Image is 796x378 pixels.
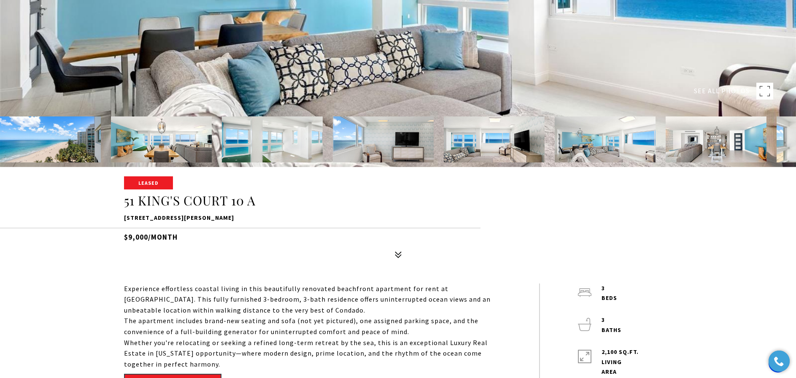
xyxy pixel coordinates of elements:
[602,347,639,377] p: 2,100 Sq.Ft. LIVING AREA
[555,116,656,162] img: 51 KING'S COURT 10 A
[602,315,621,335] p: 3 baths
[602,283,617,304] p: 3 beds
[124,337,501,370] p: Whether you're relocating or seeking a refined long-term retreat by the sea, this is an exception...
[666,116,766,162] img: 51 KING'S COURT 10 A
[124,283,501,316] p: Experience effortless coastal living in this beautifully renovated beachfront apartment for rent ...
[444,116,545,162] img: 51 KING'S COURT 10 A
[124,316,501,337] p: The apartment includes brand-new seating and sofa (not yet pictured), one assigned parking space,...
[124,228,672,243] h5: $9,000/month
[694,86,750,97] span: SEE ALL PHOTOS
[124,193,672,209] h1: 51 KING'S COURT 10 A
[333,116,434,162] img: 51 KING'S COURT 10 A
[111,116,212,162] img: 51 KING'S COURT 10 A
[124,213,672,223] p: [STREET_ADDRESS][PERSON_NAME]
[222,116,323,162] img: 51 KING'S COURT 10 A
